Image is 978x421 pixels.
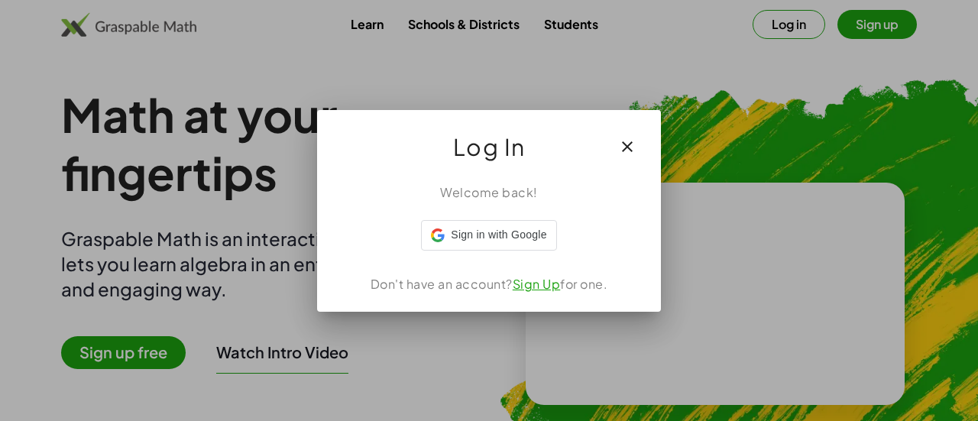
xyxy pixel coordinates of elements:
[453,128,526,165] span: Log In
[421,220,556,251] div: Sign in with Google
[451,227,546,243] span: Sign in with Google
[513,276,561,292] a: Sign Up
[335,183,643,202] div: Welcome back!
[335,275,643,293] div: Don't have an account? for one.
